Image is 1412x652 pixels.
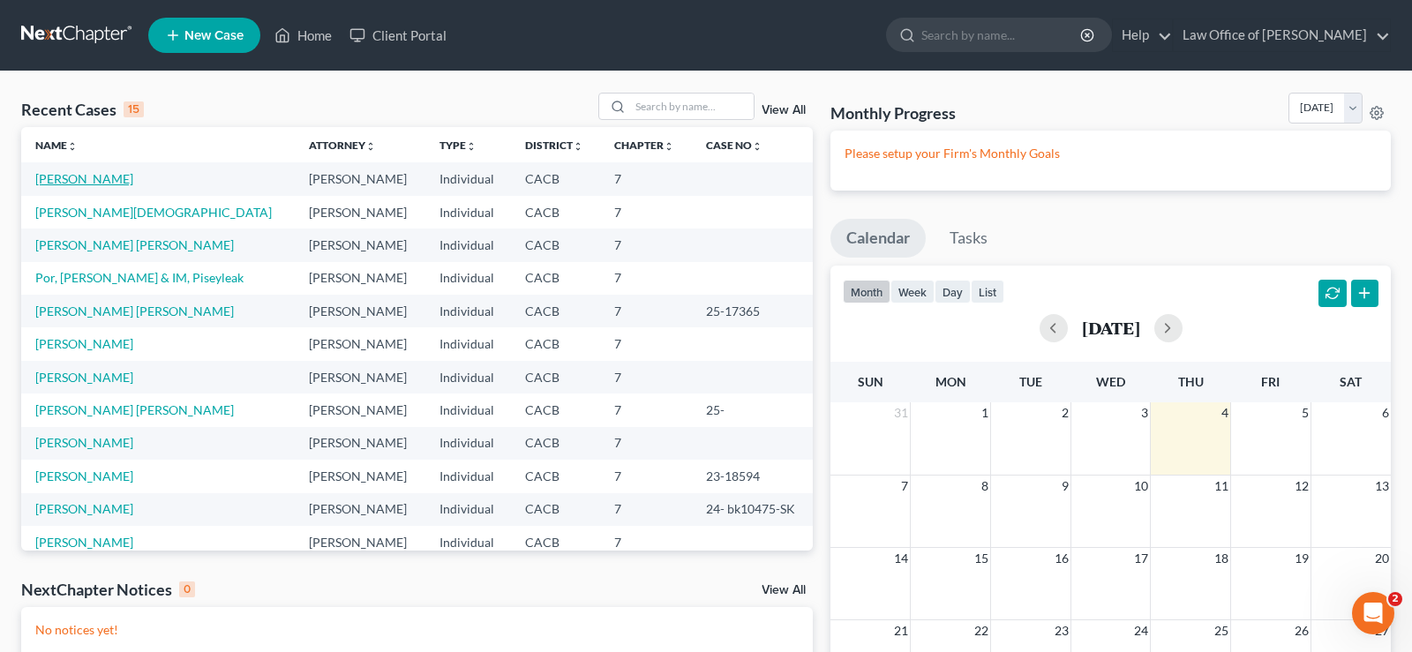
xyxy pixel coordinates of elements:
[973,548,990,569] span: 15
[600,393,691,426] td: 7
[295,262,425,295] td: [PERSON_NAME]
[511,327,600,360] td: CACB
[35,270,244,285] a: Por, [PERSON_NAME] & IM, Piseyleak
[600,262,691,295] td: 7
[1213,620,1230,641] span: 25
[600,460,691,492] td: 7
[124,101,144,117] div: 15
[692,493,814,526] td: 24- bk10475-SK
[1300,402,1311,423] span: 5
[858,374,883,389] span: Sun
[845,145,1377,162] p: Please setup your Firm's Monthly Goals
[511,361,600,393] td: CACB
[35,435,133,450] a: [PERSON_NAME]
[365,141,376,152] i: unfold_more
[980,402,990,423] span: 1
[295,493,425,526] td: [PERSON_NAME]
[425,361,511,393] td: Individual
[525,139,583,152] a: Districtunfold_more
[295,361,425,393] td: [PERSON_NAME]
[1019,374,1042,389] span: Tue
[466,141,477,152] i: unfold_more
[295,427,425,460] td: [PERSON_NAME]
[600,526,691,558] td: 7
[511,229,600,261] td: CACB
[295,460,425,492] td: [PERSON_NAME]
[600,196,691,229] td: 7
[980,476,990,497] span: 8
[1174,19,1390,51] a: Law Office of [PERSON_NAME]
[706,139,762,152] a: Case Nounfold_more
[843,280,890,304] button: month
[1213,476,1230,497] span: 11
[511,460,600,492] td: CACB
[21,99,144,120] div: Recent Cases
[1373,548,1391,569] span: 20
[921,19,1083,51] input: Search by name...
[35,171,133,186] a: [PERSON_NAME]
[1352,592,1394,634] iframe: Intercom live chat
[692,295,814,327] td: 25-17365
[425,327,511,360] td: Individual
[971,280,1004,304] button: list
[692,393,814,426] td: 25-
[664,141,674,152] i: unfold_more
[35,402,234,417] a: [PERSON_NAME] [PERSON_NAME]
[1060,402,1070,423] span: 2
[600,229,691,261] td: 7
[600,295,691,327] td: 7
[892,402,910,423] span: 31
[21,579,195,600] div: NextChapter Notices
[425,295,511,327] td: Individual
[973,620,990,641] span: 22
[1293,620,1311,641] span: 26
[600,361,691,393] td: 7
[425,493,511,526] td: Individual
[35,304,234,319] a: [PERSON_NAME] [PERSON_NAME]
[425,196,511,229] td: Individual
[35,621,799,639] p: No notices yet!
[573,141,583,152] i: unfold_more
[600,493,691,526] td: 7
[830,219,926,258] a: Calendar
[762,584,806,596] a: View All
[511,427,600,460] td: CACB
[1373,476,1391,497] span: 13
[425,393,511,426] td: Individual
[1293,548,1311,569] span: 19
[614,139,674,152] a: Chapterunfold_more
[511,196,600,229] td: CACB
[935,280,971,304] button: day
[890,280,935,304] button: week
[899,476,910,497] span: 7
[511,526,600,558] td: CACB
[1261,374,1280,389] span: Fri
[935,374,966,389] span: Mon
[295,327,425,360] td: [PERSON_NAME]
[892,620,910,641] span: 21
[600,162,691,195] td: 7
[892,548,910,569] span: 14
[35,370,133,385] a: [PERSON_NAME]
[1139,402,1150,423] span: 3
[425,526,511,558] td: Individual
[35,205,272,220] a: [PERSON_NAME][DEMOGRAPHIC_DATA]
[1132,476,1150,497] span: 10
[511,162,600,195] td: CACB
[1340,374,1362,389] span: Sat
[309,139,376,152] a: Attorneyunfold_more
[511,295,600,327] td: CACB
[439,139,477,152] a: Typeunfold_more
[425,262,511,295] td: Individual
[295,295,425,327] td: [PERSON_NAME]
[425,460,511,492] td: Individual
[1132,620,1150,641] span: 24
[1293,476,1311,497] span: 12
[1053,548,1070,569] span: 16
[266,19,341,51] a: Home
[692,460,814,492] td: 23-18594
[511,262,600,295] td: CACB
[295,393,425,426] td: [PERSON_NAME]
[1113,19,1172,51] a: Help
[35,237,234,252] a: [PERSON_NAME] [PERSON_NAME]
